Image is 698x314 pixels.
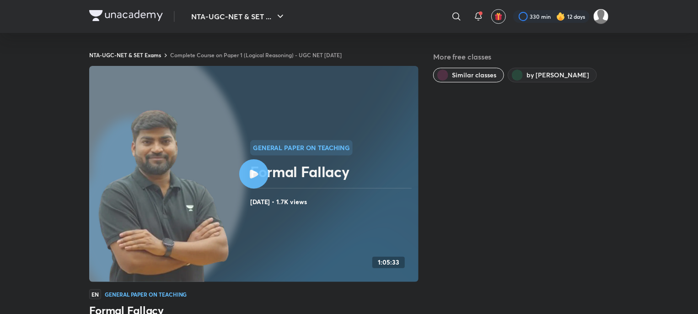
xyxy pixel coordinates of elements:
[593,9,609,24] img: Atia khan
[433,51,609,62] h5: More free classes
[494,12,503,21] img: avatar
[89,51,161,59] a: NTA-UGC-NET & SET Exams
[556,12,565,21] img: streak
[526,70,589,80] span: by Rajat Kumar
[250,162,415,181] h2: Formal Fallacy
[105,292,187,297] h4: General Paper on Teaching
[170,51,342,59] a: Complete Course on Paper 1 (Logical Reasoning) - UGC NET [DATE]
[89,10,163,23] a: Company Logo
[508,68,597,82] button: by Rajat Kumar
[250,196,415,208] h4: [DATE] • 1.7K views
[491,9,506,24] button: avatar
[89,10,163,21] img: Company Logo
[452,70,496,80] span: Similar classes
[89,289,101,299] span: EN
[186,7,291,26] button: NTA-UGC-NET & SET ...
[433,68,504,82] button: Similar classes
[378,259,399,266] h4: 1:05:33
